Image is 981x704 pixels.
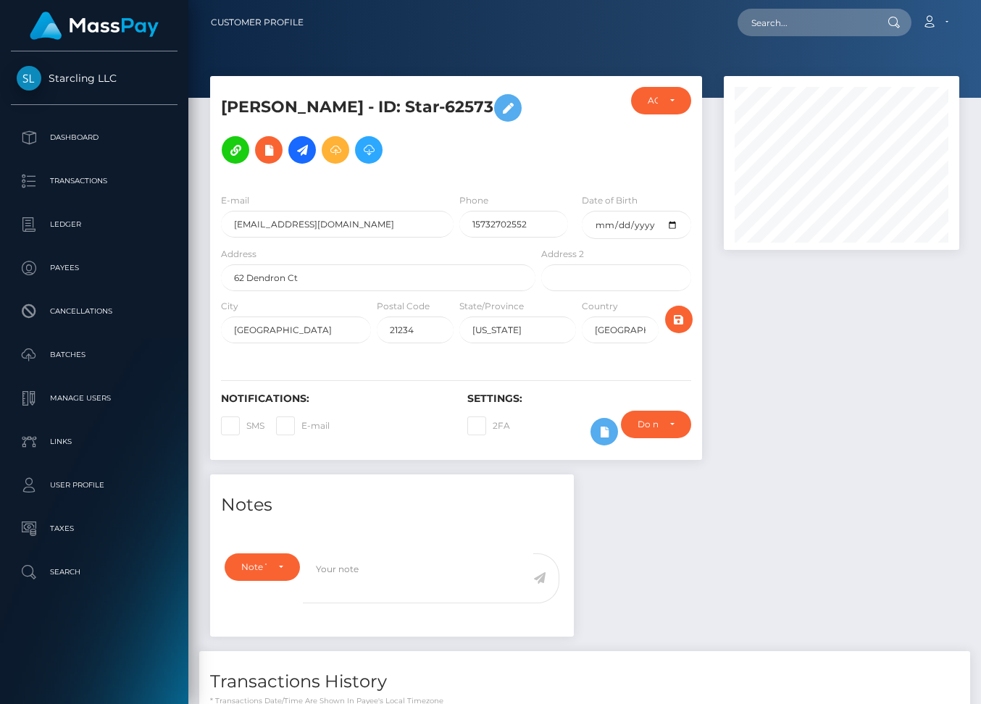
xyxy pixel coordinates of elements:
[241,561,267,573] div: Note Type
[210,669,959,695] h4: Transactions History
[582,194,638,207] label: Date of Birth
[377,300,430,313] label: Postal Code
[467,416,510,435] label: 2FA
[11,206,178,243] a: Ledger
[17,66,41,91] img: Starcling LLC
[221,194,249,207] label: E-mail
[11,554,178,590] a: Search
[17,214,172,235] p: Ledger
[17,344,172,366] p: Batches
[467,393,692,405] h6: Settings:
[221,248,256,261] label: Address
[459,194,488,207] label: Phone
[11,293,178,330] a: Cancellations
[30,12,159,40] img: MassPay Logo
[17,561,172,583] p: Search
[288,136,316,164] a: Initiate Payout
[11,250,178,286] a: Payees
[11,424,178,460] a: Links
[11,337,178,373] a: Batches
[225,553,300,581] button: Note Type
[11,163,178,199] a: Transactions
[17,431,172,453] p: Links
[11,511,178,547] a: Taxes
[11,72,178,85] span: Starcling LLC
[541,248,584,261] label: Address 2
[211,7,304,38] a: Customer Profile
[221,300,238,313] label: City
[17,127,172,148] p: Dashboard
[221,87,527,171] h5: [PERSON_NAME] - ID: Star-62573
[17,301,172,322] p: Cancellations
[221,416,264,435] label: SMS
[17,170,172,192] p: Transactions
[648,95,658,106] div: ACTIVE
[17,257,172,279] p: Payees
[11,467,178,503] a: User Profile
[738,9,874,36] input: Search...
[221,493,563,518] h4: Notes
[621,411,691,438] button: Do not require
[631,87,691,114] button: ACTIVE
[582,300,618,313] label: Country
[17,474,172,496] p: User Profile
[17,387,172,409] p: Manage Users
[221,393,446,405] h6: Notifications:
[276,416,330,435] label: E-mail
[17,518,172,540] p: Taxes
[11,120,178,156] a: Dashboard
[11,380,178,416] a: Manage Users
[459,300,524,313] label: State/Province
[638,419,658,430] div: Do not require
